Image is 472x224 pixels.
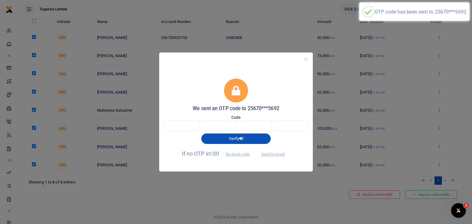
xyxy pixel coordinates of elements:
[375,9,466,15] div: OTP code has been sent to 25670***5692
[164,106,308,112] h5: We sent an OTP code to 25670***5692
[182,150,255,157] span: If no OTP in
[301,55,310,64] button: Close
[201,133,271,144] button: Verify
[451,203,466,218] iframe: Intercom live chat
[210,150,219,157] span: !:00
[231,114,240,121] label: Code
[464,203,469,208] span: 2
